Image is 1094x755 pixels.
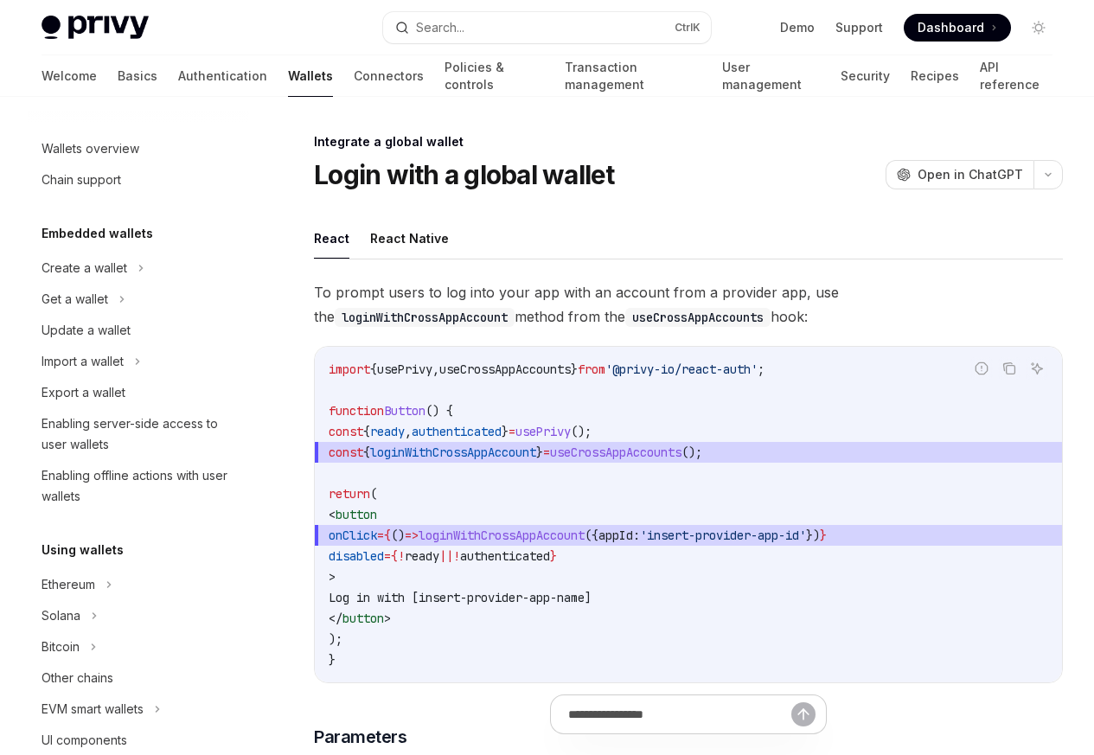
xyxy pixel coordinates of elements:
[42,637,80,657] div: Bitcoin
[42,320,131,341] div: Update a wallet
[391,528,405,543] span: ()
[419,528,585,543] span: loginWithCrossAppAccount
[329,507,336,522] span: <
[585,528,598,543] span: ({
[391,548,398,564] span: {
[28,631,249,662] button: Bitcoin
[363,424,370,439] span: {
[42,16,149,40] img: light logo
[28,460,249,512] a: Enabling offline actions with user wallets
[329,652,336,668] span: }
[329,611,342,626] span: </
[509,424,515,439] span: =
[377,362,432,377] span: usePrivy
[758,362,765,377] span: ;
[904,14,1011,42] a: Dashboard
[28,408,249,460] a: Enabling server-side access to user wallets
[384,548,391,564] span: =
[28,133,249,164] a: Wallets overview
[841,55,890,97] a: Security
[42,382,125,403] div: Export a wallet
[571,424,592,439] span: ();
[370,445,536,460] span: loginWithCrossAppAccount
[806,528,820,543] span: })
[342,611,384,626] span: button
[329,424,363,439] span: const
[329,528,377,543] span: onClick
[288,55,333,97] a: Wallets
[502,424,509,439] span: }
[970,357,993,380] button: Report incorrect code
[329,548,384,564] span: disabled
[42,258,127,278] div: Create a wallet
[911,55,959,97] a: Recipes
[568,695,791,733] input: Ask a question...
[42,55,97,97] a: Welcome
[565,55,702,97] a: Transaction management
[453,548,460,564] span: !
[460,548,550,564] span: authenticated
[835,19,883,36] a: Support
[383,12,711,43] button: Search...CtrlK
[42,465,239,507] div: Enabling offline actions with user wallets
[384,403,425,419] span: Button
[329,362,370,377] span: import
[370,424,405,439] span: ready
[998,357,1020,380] button: Copy the contents from the code block
[571,362,578,377] span: }
[42,668,113,688] div: Other chains
[675,21,701,35] span: Ctrl K
[384,528,391,543] span: {
[791,702,816,726] button: Send message
[42,351,124,372] div: Import a wallet
[425,403,453,419] span: () {
[335,308,515,327] code: loginWithCrossAppAccount
[416,17,464,38] div: Search...
[354,55,424,97] a: Connectors
[412,424,502,439] span: authenticated
[445,55,544,97] a: Policies & controls
[578,362,605,377] span: from
[329,569,336,585] span: >
[515,424,571,439] span: usePrivy
[42,223,153,244] h5: Embedded wallets
[370,218,449,259] button: React Native
[405,528,419,543] span: =>
[28,694,249,725] button: EVM smart wallets
[329,486,370,502] span: return
[439,362,571,377] span: useCrossAppAccounts
[543,445,550,460] span: =
[314,133,1063,150] div: Integrate a global wallet
[42,730,127,751] div: UI components
[28,662,249,694] a: Other chains
[439,548,453,564] span: ||
[42,413,239,455] div: Enabling server-side access to user wallets
[42,574,95,595] div: Ethereum
[42,605,80,626] div: Solana
[820,528,827,543] span: }
[28,377,249,408] a: Export a wallet
[28,346,249,377] button: Import a wallet
[28,284,249,315] button: Get a wallet
[329,403,384,419] span: function
[370,362,377,377] span: {
[42,540,124,560] h5: Using wallets
[598,528,640,543] span: appId:
[640,528,806,543] span: 'insert-provider-app-id'
[314,218,349,259] button: React
[363,445,370,460] span: {
[722,55,820,97] a: User management
[28,164,249,195] a: Chain support
[28,600,249,631] button: Solana
[605,362,758,377] span: '@privy-io/react-auth'
[918,166,1023,183] span: Open in ChatGPT
[42,138,139,159] div: Wallets overview
[625,308,771,327] code: useCrossAppAccounts
[118,55,157,97] a: Basics
[681,445,702,460] span: ();
[918,19,984,36] span: Dashboard
[329,631,342,647] span: );
[377,528,384,543] span: =
[42,699,144,720] div: EVM smart wallets
[1025,14,1052,42] button: Toggle dark mode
